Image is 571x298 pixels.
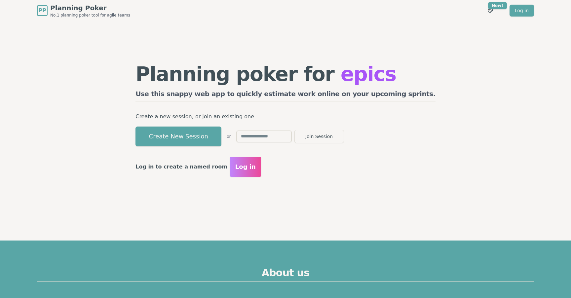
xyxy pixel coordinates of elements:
[135,162,227,171] p: Log in to create a named room
[510,5,534,17] a: Log in
[37,3,130,18] a: PPPlanning PokerNo.1 planning poker tool for agile teams
[135,64,436,84] h1: Planning poker for
[38,7,46,15] span: PP
[135,112,436,121] p: Create a new session, or join an existing one
[488,2,507,9] div: New!
[50,13,130,18] span: No.1 planning poker tool for agile teams
[227,134,231,139] span: or
[37,267,534,282] h2: About us
[230,157,261,177] button: Log in
[50,3,130,13] span: Planning Poker
[135,89,436,101] h2: Use this snappy web app to quickly estimate work online on your upcoming sprints.
[294,130,344,143] button: Join Session
[135,127,221,146] button: Create New Session
[341,62,396,86] span: epics
[235,162,256,171] span: Log in
[484,5,496,17] button: New!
